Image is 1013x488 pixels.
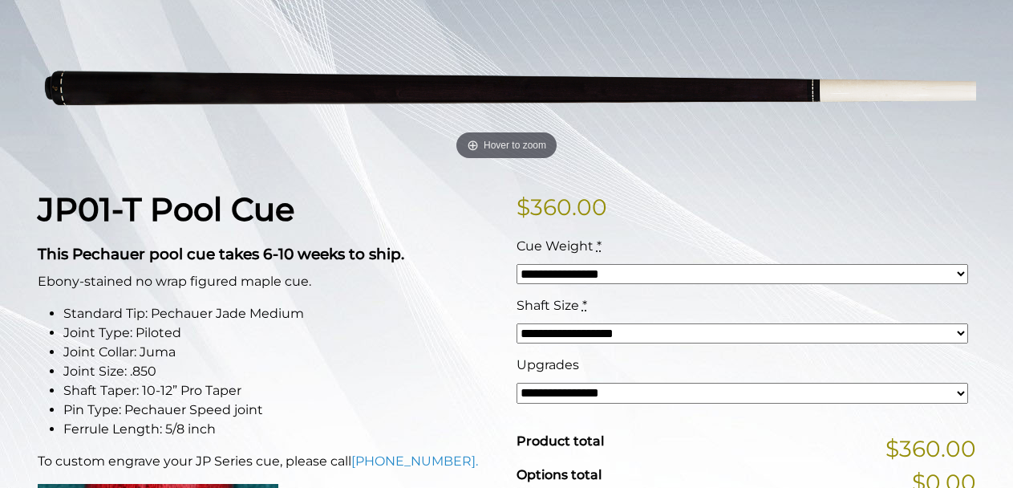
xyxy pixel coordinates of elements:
a: Hover to zoom [38,8,976,165]
abbr: required [582,298,587,313]
strong: JP01-T Pool Cue [38,189,294,229]
li: Standard Tip: Pechauer Jade Medium [63,304,497,323]
span: $360.00 [885,432,976,466]
span: Cue Weight [517,238,594,254]
strong: This Pechauer pool cue takes 6-10 weeks to ship. [38,245,404,263]
span: Product total [517,433,604,449]
span: Upgrades [517,357,579,372]
span: Shaft Size [517,298,579,313]
li: Pin Type: Pechauer Speed joint [63,401,497,420]
abbr: required [597,238,602,254]
span: $ [517,193,530,221]
li: Ferrule Length: 5/8 inch [63,420,497,439]
li: Joint Size: .850 [63,362,497,381]
li: Joint Type: Piloted [63,323,497,343]
span: Options total [517,467,602,482]
p: To custom engrave your JP Series cue, please call [38,452,497,471]
img: jp01-T-1.png [38,8,976,165]
bdi: 360.00 [517,193,607,221]
p: Ebony-stained no wrap figured maple cue. [38,272,497,291]
a: [PHONE_NUMBER]. [351,453,478,469]
li: Joint Collar: Juma [63,343,497,362]
li: Shaft Taper: 10-12” Pro Taper [63,381,497,401]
